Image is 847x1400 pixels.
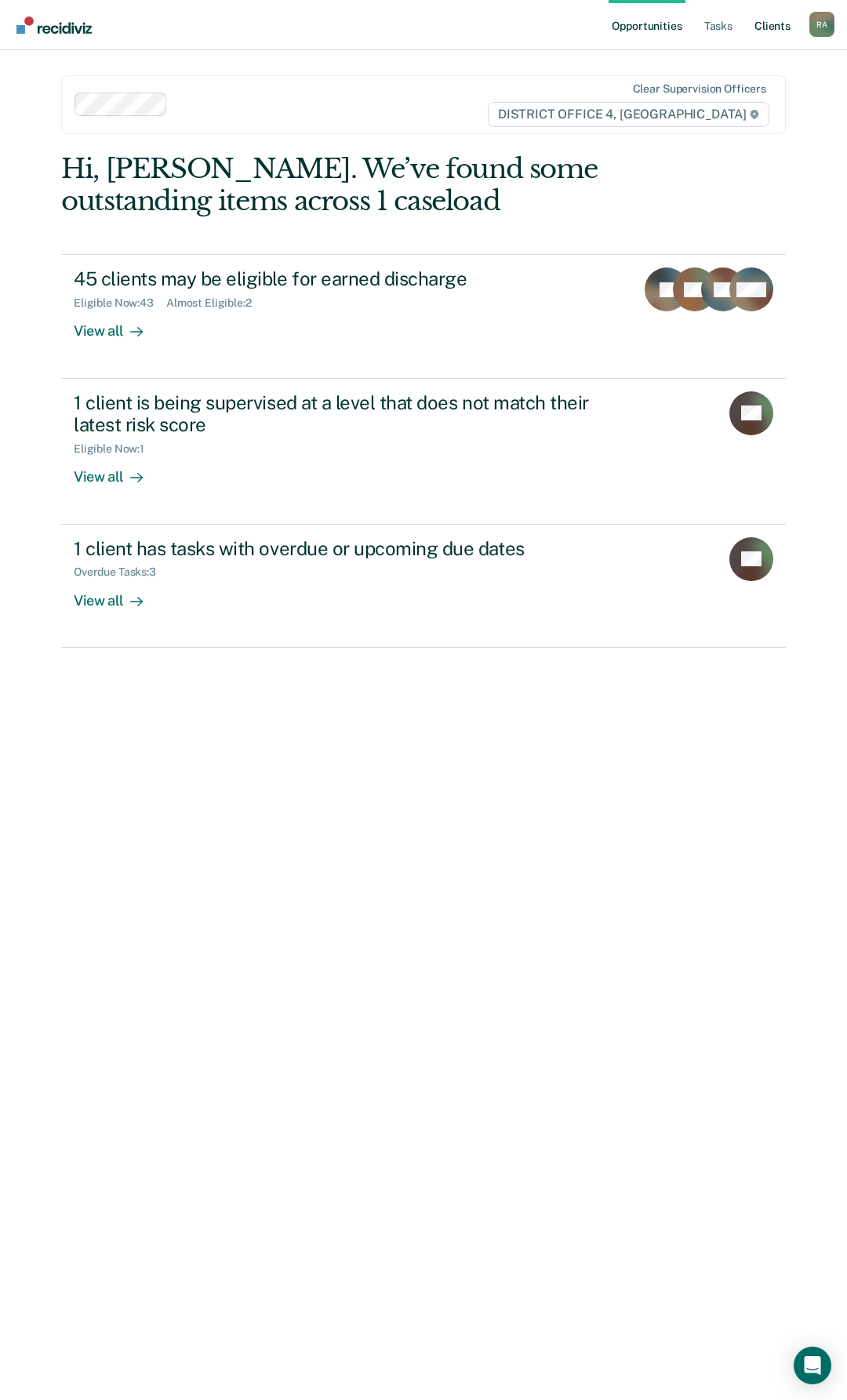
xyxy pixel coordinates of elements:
[61,254,786,378] a: 45 clients may be eligible for earned dischargeEligible Now:43Almost Eligible:2View all
[61,153,641,217] div: Hi, [PERSON_NAME]. We’ve found some outstanding items across 1 caseload
[74,565,169,579] div: Overdue Tasks : 3
[809,12,834,37] button: Profile dropdown button
[74,456,162,486] div: View all
[794,1347,831,1384] div: Open Intercom Messenger
[61,525,786,648] a: 1 client has tasks with overdue or upcoming due datesOverdue Tasks:3View all
[809,12,834,37] div: R A
[74,296,166,310] div: Eligible Now : 43
[74,579,162,609] div: View all
[16,16,92,34] img: Recidiviz
[633,82,766,96] div: Clear supervision officers
[61,379,786,525] a: 1 client is being supervised at a level that does not match their latest risk scoreEligible Now:1...
[488,102,769,127] span: DISTRICT OFFICE 4, [GEOGRAPHIC_DATA]
[74,267,623,290] div: 45 clients may be eligible for earned discharge
[74,310,162,340] div: View all
[74,442,157,456] div: Eligible Now : 1
[74,391,624,437] div: 1 client is being supervised at a level that does not match their latest risk score
[74,537,624,560] div: 1 client has tasks with overdue or upcoming due dates
[166,296,264,310] div: Almost Eligible : 2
